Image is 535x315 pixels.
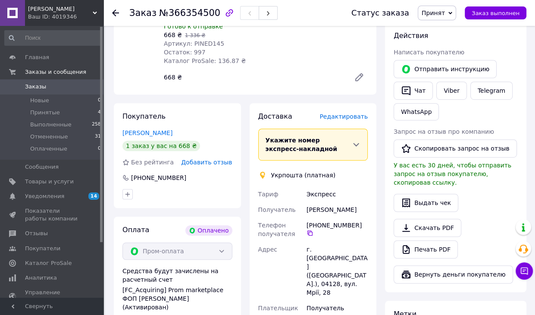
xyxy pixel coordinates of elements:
[131,159,174,166] span: Без рейтинга
[25,245,60,252] span: Покупатели
[28,5,93,13] span: Твій Магазин
[470,82,513,100] a: Telegram
[258,305,298,312] span: Плательщик
[30,133,68,141] span: Отмененные
[122,226,149,234] span: Оплата
[130,173,187,182] div: [PHONE_NUMBER]
[122,286,232,312] div: [FC_Acquiring] Prom marketplace ФОП [PERSON_NAME] (Активирован)
[88,192,99,200] span: 14
[394,240,458,258] a: Печать PDF
[394,265,513,283] button: Вернуть деньги покупателю
[122,267,232,312] div: Средства будут зачислены на расчетный счет
[394,82,433,100] button: Чат
[4,30,102,46] input: Поиск
[319,113,368,120] span: Редактировать
[25,274,57,282] span: Аналитика
[185,225,232,236] div: Оплачено
[394,162,511,186] span: У вас есть 30 дней, чтобы отправить запрос на отзыв покупателю, скопировав ссылку.
[394,219,461,237] a: Скачать PDF
[394,60,497,78] button: Отправить инструкцию
[351,9,409,17] div: Статус заказа
[30,109,60,117] span: Принятые
[164,23,223,30] span: Готово к отправке
[92,121,101,129] span: 258
[307,221,368,236] div: [PHONE_NUMBER]
[25,192,64,200] span: Уведомления
[98,97,101,104] span: 0
[258,112,292,120] span: Доставка
[305,202,369,217] div: [PERSON_NAME]
[394,103,439,120] a: WhatsApp
[394,49,464,56] span: Написать покупателю
[25,163,59,171] span: Сообщения
[305,242,369,300] div: г. [GEOGRAPHIC_DATA] ([GEOGRAPHIC_DATA].), 04128, вул. Мрії, 28
[164,57,246,64] span: Каталог ProSale: 136.87 ₴
[185,32,205,38] span: 1 336 ₴
[122,141,200,151] div: 1 заказ у вас на 668 ₴
[394,128,494,135] span: Запрос на отзыв про компанию
[98,145,101,153] span: 0
[436,82,466,100] a: Viber
[258,222,295,237] span: Телефон получателя
[25,259,72,267] span: Каталог ProSale
[159,8,220,18] span: №366354500
[25,207,80,223] span: Показатели работы компании
[350,69,368,86] a: Редактировать
[258,206,296,213] span: Получатель
[422,9,445,16] span: Принят
[25,68,86,76] span: Заказы и сообщения
[30,121,72,129] span: Выполненные
[266,137,337,152] span: Укажите номер экспресс-накладной
[465,6,526,19] button: Заказ выполнен
[181,159,232,166] span: Добавить отзыв
[98,109,101,117] span: 4
[112,9,119,17] div: Вернуться назад
[160,71,347,83] div: 668 ₴
[28,13,103,21] div: Ваш ID: 4019346
[95,133,101,141] span: 31
[258,191,278,198] span: Тариф
[164,40,224,47] span: Артикул: PINED145
[394,139,517,157] button: Скопировать запрос на отзыв
[164,31,182,38] span: 668 ₴
[122,112,166,120] span: Покупатель
[25,83,46,91] span: Заказы
[25,230,48,237] span: Отзывы
[25,54,49,61] span: Главная
[30,97,49,104] span: Новые
[394,194,458,212] button: Выдать чек
[394,31,428,40] span: Действия
[122,129,172,136] a: [PERSON_NAME]
[164,49,206,56] span: Остаток: 997
[25,289,80,304] span: Управление сайтом
[516,262,533,280] button: Чат с покупателем
[269,171,338,180] div: Укрпошта (платная)
[305,186,369,202] div: Экспресс
[129,8,156,18] span: Заказ
[258,246,277,253] span: Адрес
[472,10,519,16] span: Заказ выполнен
[30,145,67,153] span: Оплаченные
[25,178,74,186] span: Товары и услуги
